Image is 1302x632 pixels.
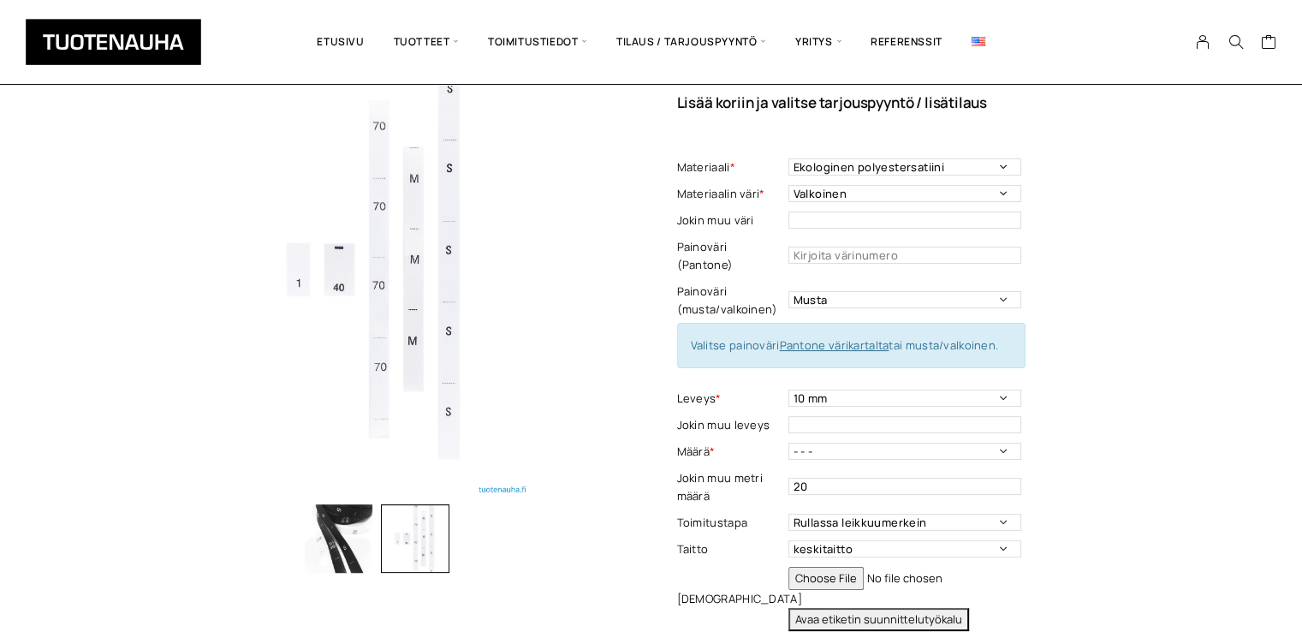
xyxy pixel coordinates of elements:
[305,504,373,573] img: Numeronauha, painettu 1
[691,337,999,353] span: Valitse painoväri tai musta/valkoinen.
[677,416,784,434] label: Jokin muu leveys
[677,514,784,532] label: Toimitustapa
[677,185,784,203] label: Materiaalin väri
[473,13,602,71] span: Toimitustiedot
[677,238,784,274] label: Painoväri (Pantone)
[379,13,473,71] span: Tuotteet
[677,212,784,230] label: Jokin muu väri
[677,283,784,319] label: Painoväri (musta/valkoinen)
[26,19,201,65] img: Tuotenauha Oy
[779,337,889,353] a: Pantone värikartalta
[856,13,957,71] a: Referenssit
[677,540,784,558] label: Taitto
[788,608,969,631] button: Avaa etiketin suunnittelutyökalu
[677,443,784,461] label: Määrä
[677,590,784,608] label: [DEMOGRAPHIC_DATA]
[677,158,784,176] label: Materiaali
[972,37,985,46] img: English
[1260,33,1276,54] a: Cart
[781,13,856,71] span: Yritys
[602,13,781,71] span: Tilaus / Tarjouspyyntö
[788,247,1021,264] input: Kirjoita värinumero
[151,42,604,496] img: DSC00092-numeronauhat-polyestersatiini-vaalea
[1219,34,1251,50] button: Search
[677,469,784,505] label: Jokin muu metri määrä
[677,95,1152,110] p: Lisää koriin ja valitse tarjouspyyntö / lisätilaus
[677,390,784,408] label: Leveys
[302,13,378,71] a: Etusivu
[1186,34,1220,50] a: My Account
